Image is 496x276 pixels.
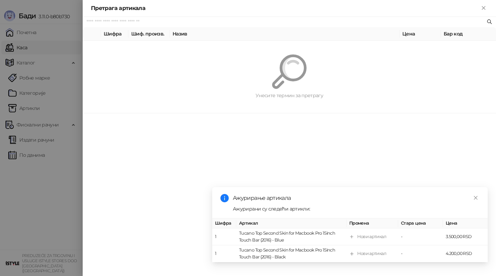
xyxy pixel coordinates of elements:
td: 1 [212,246,236,263]
td: - [398,229,443,246]
td: 4.200,00 RSD [443,246,488,263]
div: Претрага артикала [91,4,479,12]
div: Ажурирање артикала [233,194,479,202]
td: 1 [212,229,236,246]
td: 3.500,00 RSD [443,229,488,246]
th: Стара цена [398,218,443,228]
a: Close [472,194,479,202]
span: close [473,195,478,200]
th: Цена [400,27,441,41]
div: Нови артикал [357,251,386,257]
td: - [398,246,443,263]
td: Tucano Top Second Skin for Macbook Pro 15inch Touch Bar (2016) - Blue [236,229,347,246]
img: Претрага [272,54,307,89]
th: Шифра [101,27,128,41]
button: Close [479,4,488,12]
th: Шиф. произв. [128,27,170,41]
div: Нови артикал [357,234,386,241]
th: Назив [170,27,400,41]
span: info-circle [220,194,229,202]
th: Бар код [441,27,496,41]
div: Ажурирани су следећи артикли: [233,205,479,213]
div: Унесите термин за претрагу [99,92,479,99]
th: Артикал [236,218,347,228]
td: Tucano Top Second Skin for Macbook Pro 15inch Touch Bar (2016) - Black [236,246,347,263]
th: Цена [443,218,488,228]
th: Промена [347,218,398,228]
th: Шифра [212,218,236,228]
